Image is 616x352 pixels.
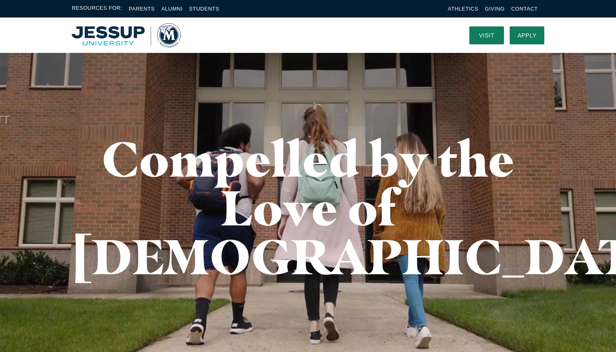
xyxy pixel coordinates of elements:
[161,6,183,12] a: Alumni
[72,23,181,48] a: Home
[189,6,219,12] a: Students
[129,6,155,12] a: Parents
[469,26,504,44] a: Visit
[510,26,544,44] a: Apply
[72,134,544,281] h1: Compelled by the Love of [DEMOGRAPHIC_DATA]
[72,23,181,48] img: Multnomah University Logo
[72,4,122,13] span: Resources For:
[448,6,478,12] a: Athletics
[511,6,538,12] a: Contact
[485,6,505,12] a: Giving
